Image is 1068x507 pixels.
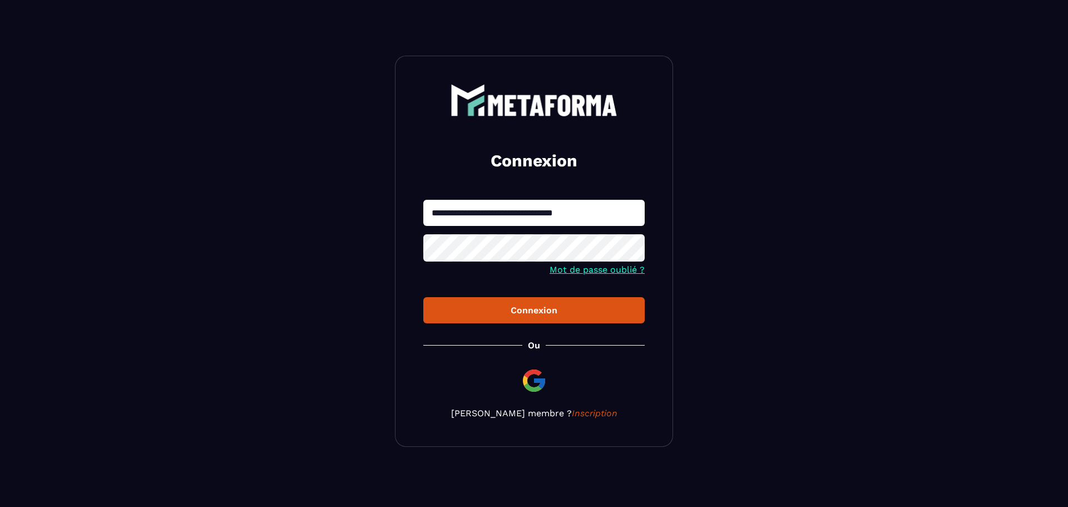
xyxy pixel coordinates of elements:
div: Connexion [432,305,636,316]
a: Mot de passe oublié ? [550,264,645,275]
a: logo [423,84,645,116]
img: logo [451,84,617,116]
h2: Connexion [437,150,631,172]
button: Connexion [423,297,645,323]
a: Inscription [572,408,617,419]
img: google [521,367,547,394]
p: [PERSON_NAME] membre ? [423,408,645,419]
p: Ou [528,340,540,351]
